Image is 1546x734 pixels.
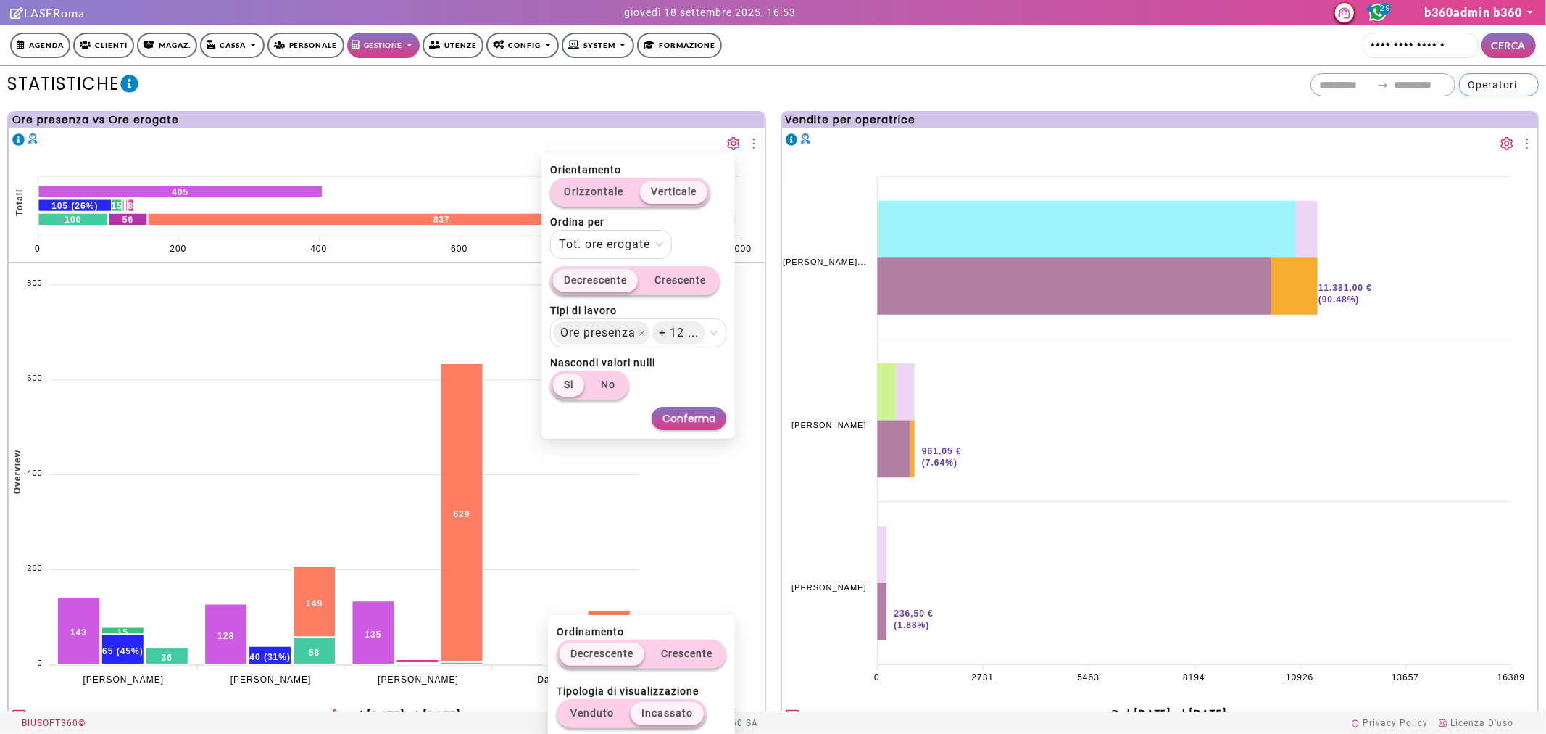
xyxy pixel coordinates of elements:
[423,708,461,722] span: [DATE]
[1189,706,1228,721] span: [DATE]
[727,137,740,150] span: setting
[1481,33,1537,58] button: CERCA
[652,321,705,345] span: + 12 ...
[310,244,327,254] tspan: 400
[654,269,706,291] span: crescente
[639,329,646,337] span: close
[791,421,866,429] tspan: [PERSON_NAME]
[1286,672,1313,683] tspan: 10926
[550,216,604,228] b: Ordina per
[27,279,42,287] tspan: 800
[570,702,614,724] span: Venduto
[12,112,179,128] div: Ore presenza vs Ore erogate
[22,718,86,728] span: BIUSOFT360 ©
[73,33,134,58] a: Clienti
[27,469,42,477] tspan: 400
[564,269,627,291] span: decrescente
[27,374,42,382] tspan: 600
[661,643,712,664] span: crescente
[27,564,42,572] tspan: 200
[1439,718,1513,728] a: Licenza D'uso
[971,672,994,683] tspan: 2731
[782,257,866,266] tspan: [PERSON_NAME]...
[1468,79,1517,91] span: operatori
[486,33,560,58] a: Config
[7,72,119,96] span: statistiche
[550,357,655,368] b: Nascondi valori nulli
[405,708,423,722] span: al
[367,708,405,722] span: [DATE]
[1500,131,1513,151] button: setting
[83,675,164,685] tspan: [PERSON_NAME]
[747,137,760,150] span: more
[200,33,265,58] a: Cassa
[662,411,715,426] span: Conferma
[347,33,420,58] a: Gestione
[1363,718,1428,728] span: Privacy Policy
[601,374,615,395] span: no
[652,407,726,430] button: Conferma
[570,643,633,664] span: decrescente
[786,112,916,128] div: Vendite per operatrice
[641,702,693,724] span: Incassato
[267,33,344,58] a: Personale
[1351,718,1428,728] a: Privacy Policy
[550,164,621,176] b: orientamento
[35,244,41,254] tspan: 0
[559,231,663,258] span: Tot. ore erogate
[38,659,43,667] tspan: 0
[637,33,722,58] a: Formazione
[1391,672,1418,683] tspan: 13657
[562,33,634,58] a: SYSTEM
[554,321,649,345] span: Ore presenza
[1500,137,1513,150] span: setting
[1424,5,1536,19] a: b360admin b360
[10,6,85,20] a: LASERoma
[423,33,483,58] a: Utenze
[557,685,699,697] b: Tipologia di visualizzazione
[564,181,623,202] span: orizzontale
[10,33,70,58] a: Agenda
[560,322,636,344] span: Ore presenza
[14,189,25,216] text: Totali
[729,244,752,254] tspan: 1000
[1450,718,1513,728] span: Licenza D'uso
[230,675,312,685] tspan: [PERSON_NAME]
[624,5,796,20] div: giovedì 18 settembre 2025, 16:53
[791,583,866,592] tspan: [PERSON_NAME]
[537,675,594,685] tspan: Da Decidere
[557,626,624,638] b: Ordinamento
[137,33,197,58] a: Magaz.
[378,675,459,685] tspan: [PERSON_NAME]
[564,374,573,395] span: si
[1521,131,1534,151] button: more
[1134,706,1172,721] span: [DATE]
[1183,672,1205,683] tspan: 8194
[10,7,24,19] i: Clicca per andare alla pagina di firma
[1077,672,1100,683] tspan: 5463
[747,131,760,151] button: more
[1497,672,1524,683] tspan: 16389
[451,244,467,254] tspan: 600
[659,322,699,344] span: + 12 ...
[1379,3,1391,15] span: 29
[170,244,186,254] tspan: 200
[651,181,697,202] span: verticale
[874,672,880,683] tspan: 0
[345,708,367,723] span: dal
[1363,33,1479,58] input: Cerca cliente...
[727,131,740,151] button: setting
[1112,706,1134,722] span: dal
[12,450,22,494] text: Overview
[550,305,617,316] b: tipi di lavoro
[1172,706,1189,721] span: al
[1521,137,1534,150] span: more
